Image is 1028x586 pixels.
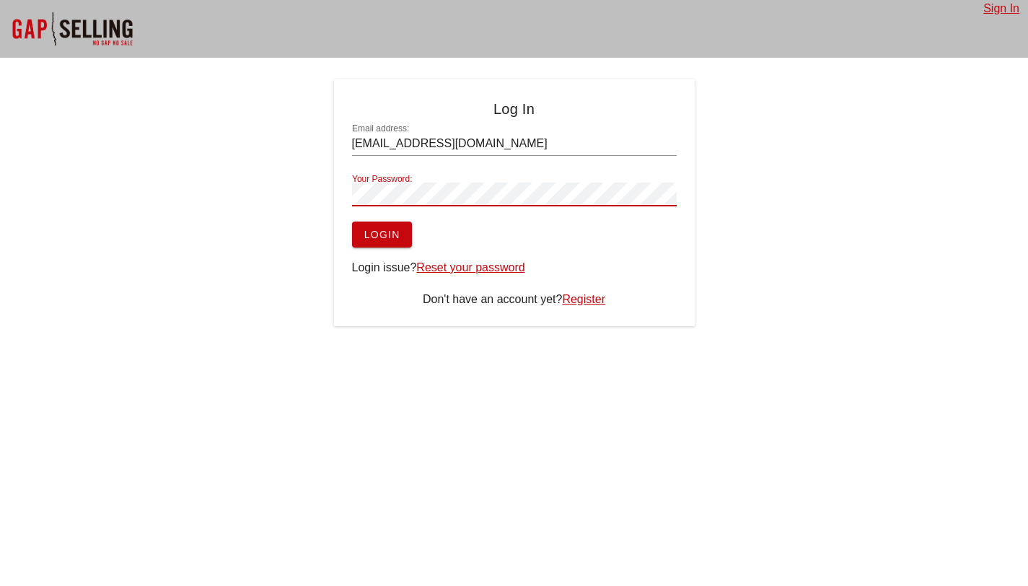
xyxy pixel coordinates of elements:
button: Login [352,222,412,248]
a: Sign In [983,2,1019,14]
label: Email address: [352,123,409,134]
span: Login [364,229,400,240]
div: Don't have an account yet? [352,291,677,308]
label: Your Password: [352,174,413,185]
a: Register [562,293,605,305]
h4: Log In [352,97,677,121]
div: Login issue? [352,259,677,276]
a: Reset your password [416,261,524,274]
